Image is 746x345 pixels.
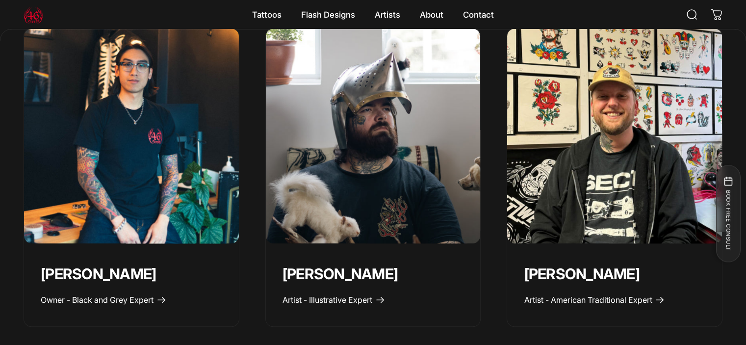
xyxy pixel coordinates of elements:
[242,4,504,25] nav: Primary
[507,28,722,243] a: Spencer Skalko
[524,295,652,305] span: Artist - American Traditional Expert
[283,295,385,305] a: Artist - Illustrative Expert
[41,295,166,305] a: Owner - Black and Grey Expert
[410,4,453,25] summary: About
[291,4,365,25] summary: Flash Designs
[41,265,222,284] p: [PERSON_NAME]
[365,4,410,25] summary: Artists
[266,28,481,243] a: Taivas Jättiläinen
[242,4,291,25] summary: Tattoos
[283,265,464,284] p: [PERSON_NAME]
[706,4,727,26] a: 0 items
[24,28,239,243] img: 46 tattoo founder geoffrey wong in his studio in toronto
[507,28,722,243] img: tattoo artist spencer skalko at 46 tattoo toronto
[24,28,239,243] a: Geoffrey Wong
[524,265,705,284] p: [PERSON_NAME]
[716,165,740,262] button: BOOK FREE CONSULT
[453,4,504,25] a: Contact
[283,295,372,305] span: Artist - Illustrative Expert
[524,295,665,305] a: Artist - American Traditional Expert
[41,295,154,305] span: Owner - Black and Grey Expert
